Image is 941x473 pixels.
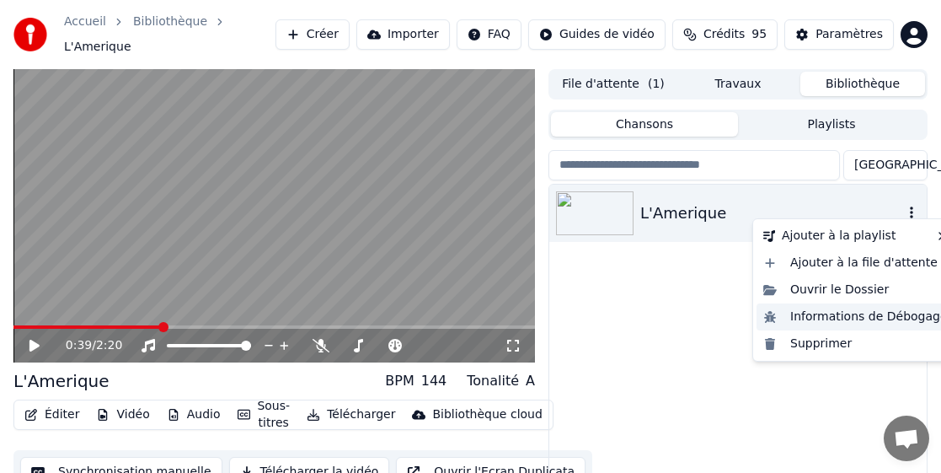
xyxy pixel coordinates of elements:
[64,13,106,30] a: Accueil
[66,337,92,354] span: 0:39
[133,13,207,30] a: Bibliothèque
[738,112,925,137] button: Playlists
[526,371,535,391] div: A
[13,18,47,51] img: youka
[66,337,106,354] div: /
[96,337,122,354] span: 2:20
[356,19,450,50] button: Importer
[18,403,86,427] button: Éditer
[64,39,131,56] span: L'Amerique
[672,19,778,50] button: Crédits95
[432,406,542,423] div: Bibliothèque cloud
[800,72,925,96] button: Bibliothèque
[467,371,519,391] div: Tonalité
[784,19,894,50] button: Paramètres
[13,369,110,393] div: L'Amerique
[676,72,800,96] button: Travaux
[751,26,767,43] span: 95
[640,202,903,225] div: L'Amerique
[275,19,350,50] button: Créer
[457,19,521,50] button: FAQ
[551,112,738,137] button: Chansons
[551,72,676,96] button: File d'attente
[300,403,402,427] button: Télécharger
[231,395,297,435] button: Sous-titres
[421,371,447,391] div: 144
[160,403,227,427] button: Audio
[648,76,665,93] span: ( 1 )
[884,416,929,461] a: Ouvrir le chat
[703,26,745,43] span: Crédits
[815,26,883,43] div: Paramètres
[385,371,414,391] div: BPM
[64,13,275,56] nav: breadcrumb
[528,19,666,50] button: Guides de vidéo
[89,403,156,427] button: Vidéo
